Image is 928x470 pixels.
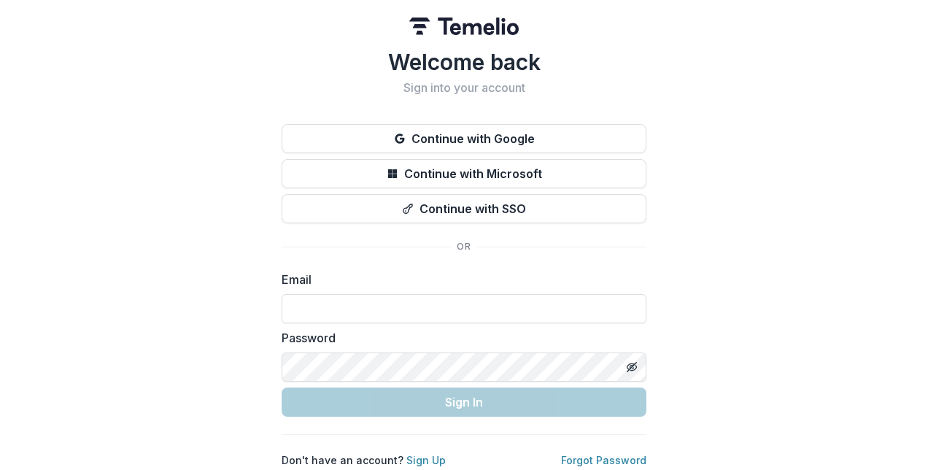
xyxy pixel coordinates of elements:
img: Temelio [409,18,519,35]
button: Continue with Microsoft [282,159,646,188]
label: Email [282,271,638,288]
button: Continue with SSO [282,194,646,223]
button: Sign In [282,388,646,417]
label: Password [282,329,638,347]
p: Don't have an account? [282,452,446,468]
button: Continue with Google [282,124,646,153]
h2: Sign into your account [282,81,646,95]
a: Sign Up [406,454,446,466]
button: Toggle password visibility [620,355,643,379]
h1: Welcome back [282,49,646,75]
a: Forgot Password [561,454,646,466]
